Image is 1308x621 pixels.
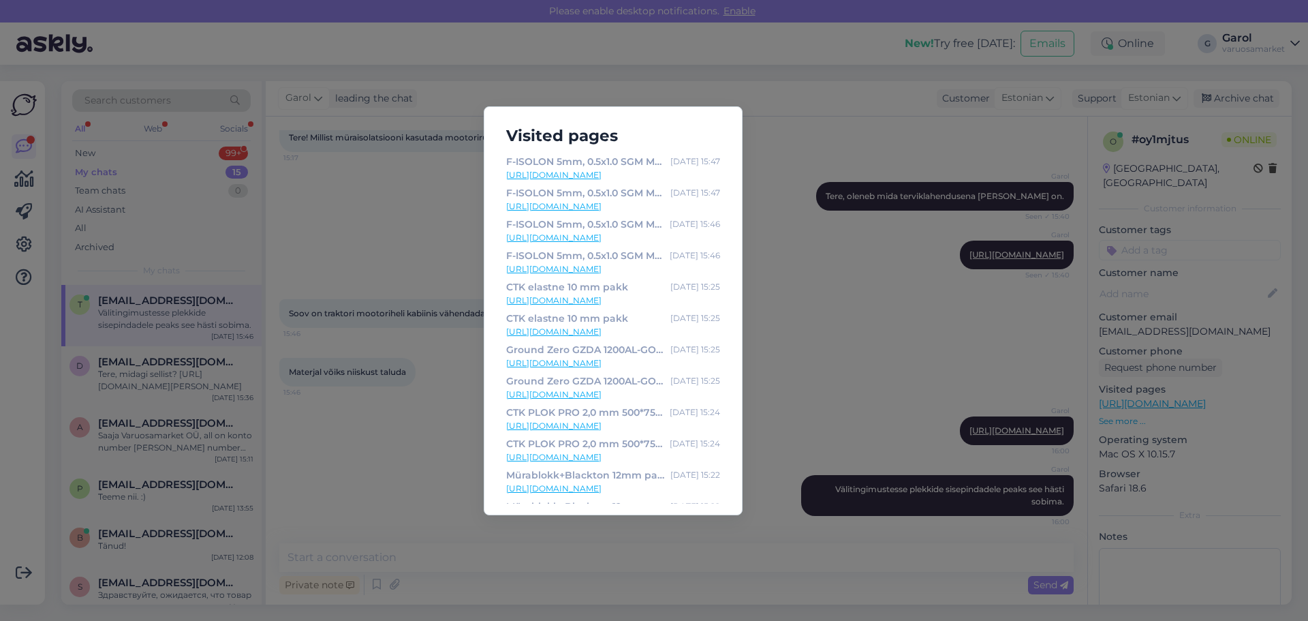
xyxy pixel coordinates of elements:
div: [DATE] 15:25 [670,342,720,357]
div: CTK elastne 10 mm pakk [506,279,628,294]
a: [URL][DOMAIN_NAME] [506,420,720,432]
div: Mürablokk+Blackton 12mm pakk [506,499,665,514]
div: [DATE] 15:22 [670,499,720,514]
a: [URL][DOMAIN_NAME] [506,294,720,307]
div: [DATE] 15:47 [670,154,720,169]
a: [URL][DOMAIN_NAME] [506,451,720,464]
a: [URL][DOMAIN_NAME] [506,483,720,495]
a: [URL][DOMAIN_NAME] [506,200,720,213]
a: [URL][DOMAIN_NAME] [506,326,720,338]
div: CTK PLOK PRO 2,0 mm 500*750 PAK [506,436,664,451]
div: [DATE] 15:24 [670,405,720,420]
div: [DATE] 15:46 [670,217,720,232]
a: [URL][DOMAIN_NAME] [506,357,720,369]
a: [URL][DOMAIN_NAME] [506,232,720,244]
div: F-ISOLON 5mm, 0.5x1.0 SGM Mürasummutus- ja soojustusmatt [506,248,664,263]
div: [DATE] 15:22 [670,468,720,483]
a: [URL][DOMAIN_NAME] [506,389,720,401]
div: [DATE] 15:25 [670,311,720,326]
div: F-ISOLON 5mm, 0.5x1.0 SGM Mürasummutus- ja soojustusmatt [506,217,664,232]
div: CTK elastne 10 mm pakk [506,311,628,326]
div: F-ISOLON 5mm, 0.5x1.0 SGM Mürasummutus- ja soojustusmatt [506,185,665,200]
div: Mürablokk+Blackton 12mm pakk [506,468,665,483]
h5: Visited pages [495,123,731,149]
a: [URL][DOMAIN_NAME] [506,263,720,275]
a: [URL][DOMAIN_NAME] [506,169,720,181]
div: [DATE] 15:46 [670,248,720,263]
div: [DATE] 15:25 [670,374,720,389]
div: F-ISOLON 5mm, 0.5x1.0 SGM Mürasummutus- ja soojustusmatt [506,154,665,169]
div: [DATE] 15:25 [670,279,720,294]
div: [DATE] 15:47 [670,185,720,200]
div: [DATE] 15:24 [670,436,720,451]
div: CTK PLOK PRO 2,0 mm 500*750 PAK [506,405,664,420]
div: Ground Zero GZDA 1200AL-GOLD [506,342,665,357]
div: Ground Zero GZDA 1200AL-GOLD [506,374,665,389]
